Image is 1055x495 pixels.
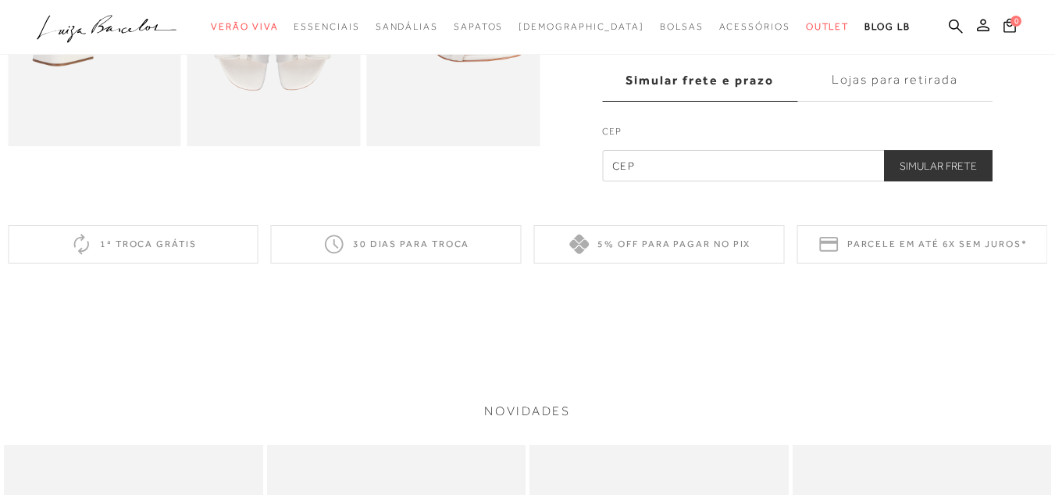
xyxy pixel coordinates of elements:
[376,21,438,32] span: Sandálias
[719,13,790,41] a: categoryNavScreenReaderText
[376,13,438,41] a: categoryNavScreenReaderText
[519,13,644,41] a: noSubCategoriesText
[271,225,522,264] div: 30 dias para troca
[534,225,785,264] div: 5% off para pagar no PIX
[660,13,704,41] a: categoryNavScreenReaderText
[602,59,797,102] label: Simular frete e prazo
[454,13,503,41] a: categoryNavScreenReaderText
[294,13,359,41] a: categoryNavScreenReaderText
[806,13,850,41] a: categoryNavScreenReaderText
[211,13,278,41] a: categoryNavScreenReaderText
[797,59,993,102] label: Lojas para retirada
[719,21,790,32] span: Acessórios
[660,21,704,32] span: Bolsas
[864,13,910,41] a: BLOG LB
[602,124,993,146] label: CEP
[864,21,910,32] span: BLOG LB
[519,21,644,32] span: [DEMOGRAPHIC_DATA]
[999,17,1021,38] button: 0
[806,21,850,32] span: Outlet
[211,21,278,32] span: Verão Viva
[884,150,993,181] button: Simular Frete
[602,150,993,181] input: CEP
[8,225,258,264] div: 1ª troca grátis
[294,21,359,32] span: Essenciais
[454,21,503,32] span: Sapatos
[1010,16,1021,27] span: 0
[797,225,1047,264] div: Parcele em até 6x sem juros*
